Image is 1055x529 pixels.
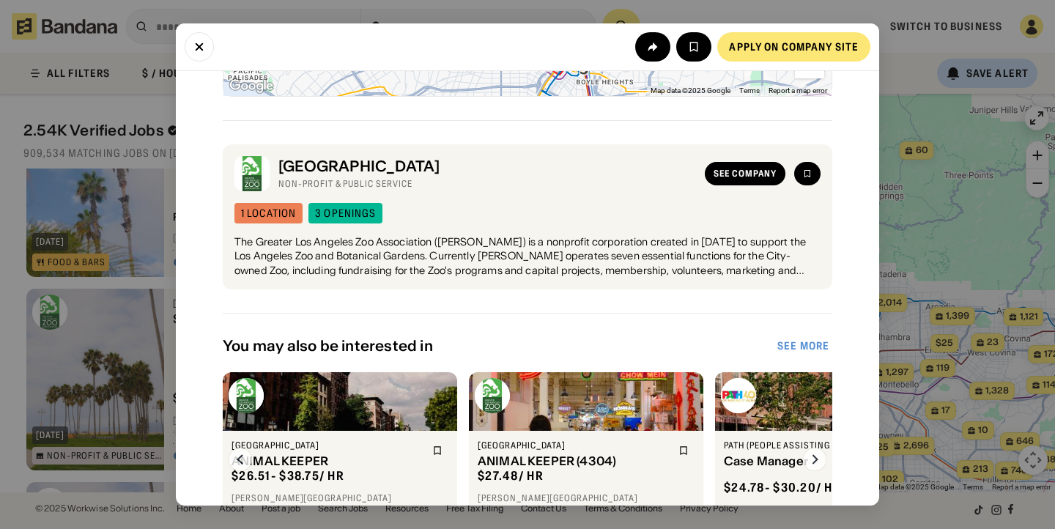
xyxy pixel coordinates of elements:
img: Los Angeles Zoo logo [234,156,270,191]
div: [GEOGRAPHIC_DATA] · [GEOGRAPHIC_DATA] [724,504,941,516]
div: ANIMAL KEEPER (4304) [478,454,670,468]
img: Los Angeles Zoo logo [475,378,510,413]
div: [GEOGRAPHIC_DATA] [278,158,696,175]
img: Left Arrow [229,448,252,471]
div: 1 location [241,208,296,218]
span: Map data ©2025 Google [651,86,730,95]
div: You may also be interested in [223,337,774,355]
a: Open this area in Google Maps (opens a new window) [227,77,275,96]
div: $ 24.78 - $30.20 / hr [724,480,841,495]
img: PATH (People Assisting the Homeless) logo [721,378,756,413]
img: Google [227,77,275,96]
img: Los Angeles Zoo logo [229,378,264,413]
a: Report a map error [769,86,827,95]
div: ANIMAL KEEPER [232,454,423,468]
div: Non-Profit & Public Service [278,178,696,190]
div: $ 27.48 / hr [478,468,544,484]
img: Right Arrow [803,448,826,471]
button: Close [185,32,214,62]
div: See more [777,341,829,351]
a: Terms (opens in new tab) [739,86,760,95]
div: 3 openings [315,208,376,218]
div: The Greater Los Angeles Zoo Association ([PERSON_NAME]) is a nonprofit corporation created in [DA... [234,235,821,278]
div: See company [714,169,777,178]
div: Case Manager [724,454,916,468]
div: [PERSON_NAME][GEOGRAPHIC_DATA] · [GEOGRAPHIC_DATA] [232,492,448,515]
div: [GEOGRAPHIC_DATA] [478,440,670,451]
div: $ 26.51 - $38.75 / hr [232,468,344,484]
div: [GEOGRAPHIC_DATA] [232,440,423,451]
div: PATH (People Assisting the Homeless) [724,440,916,451]
div: Apply on company site [729,42,859,52]
div: [PERSON_NAME][GEOGRAPHIC_DATA] · [GEOGRAPHIC_DATA] [478,492,695,515]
